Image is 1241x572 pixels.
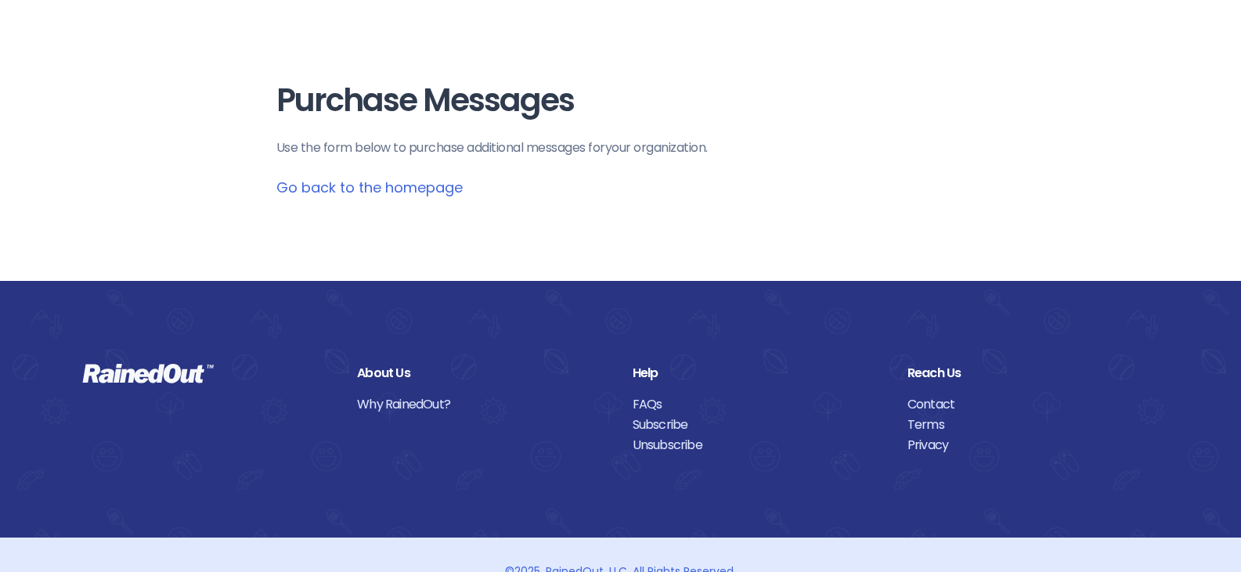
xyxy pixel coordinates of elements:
[357,394,608,415] a: Why RainedOut?
[907,394,1159,415] a: Contact
[633,363,884,383] div: Help
[907,363,1159,383] div: Reach Us
[907,415,1159,435] a: Terms
[276,178,463,197] a: Go back to the homepage
[907,435,1159,455] a: Privacy
[633,415,884,435] a: Subscribe
[276,83,965,118] h1: Purchase Messages
[633,394,884,415] a: FAQs
[357,363,608,383] div: About Us
[276,139,965,157] p: Use the form below to purchase additional messages for your organization .
[633,435,884,455] a: Unsubscribe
